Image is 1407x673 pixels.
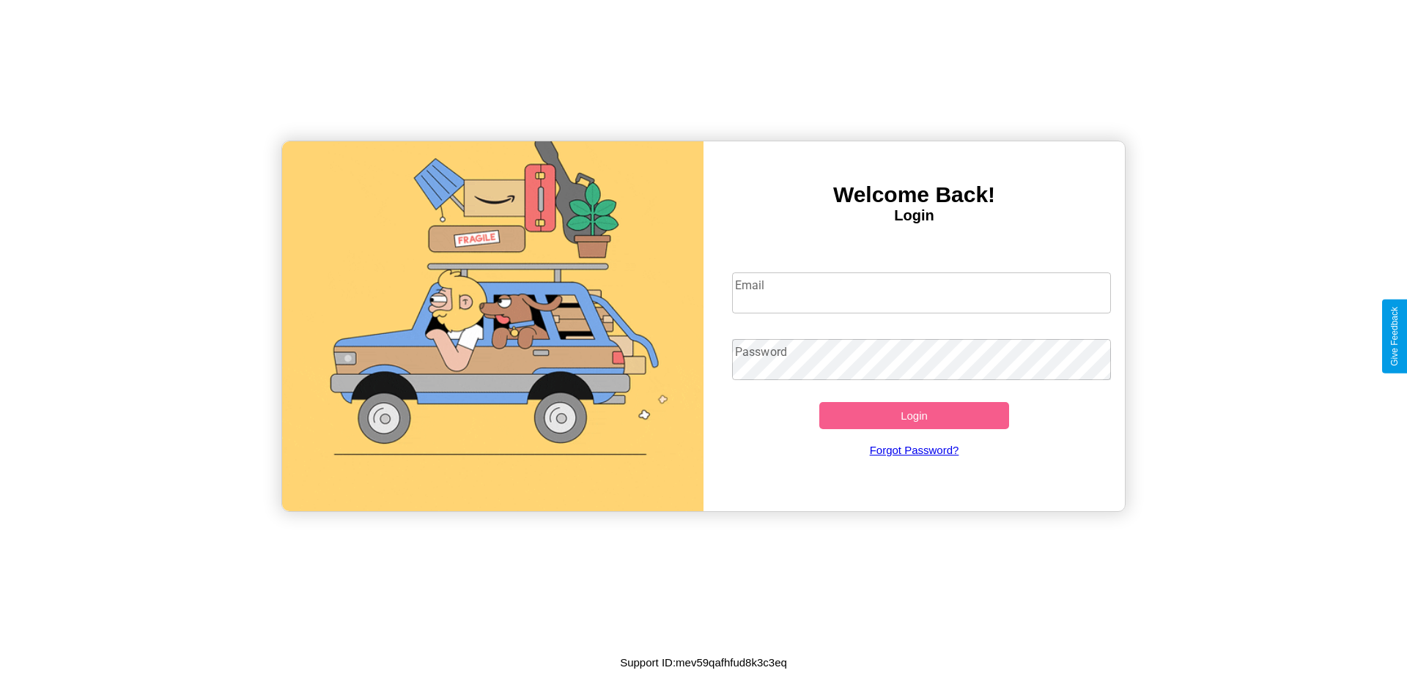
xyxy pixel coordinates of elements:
[1389,307,1400,366] div: Give Feedback
[620,652,787,672] p: Support ID: mev59qafhfud8k3c3eq
[703,207,1125,224] h4: Login
[282,141,703,511] img: gif
[703,182,1125,207] h3: Welcome Back!
[725,429,1104,471] a: Forgot Password?
[819,402,1009,429] button: Login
